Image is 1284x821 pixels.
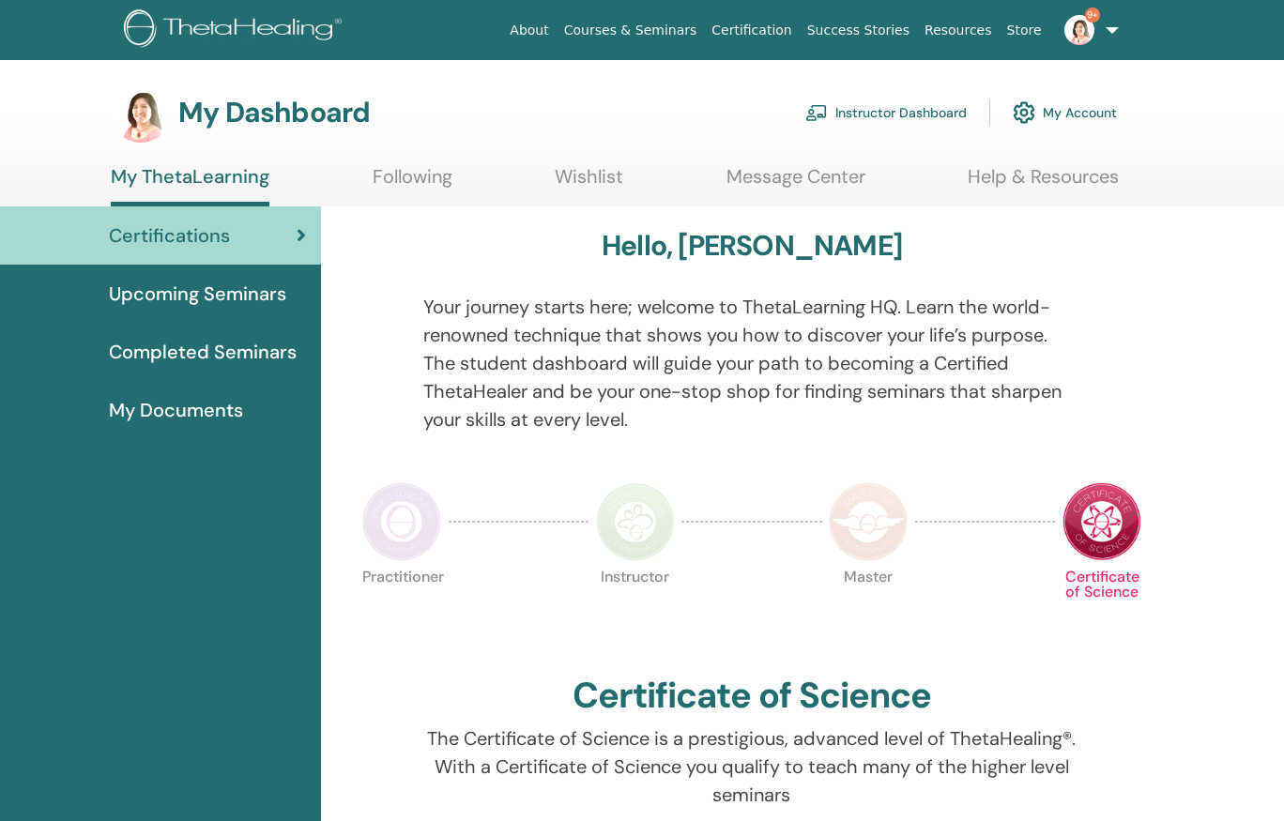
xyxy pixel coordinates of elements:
a: Wishlist [555,165,623,202]
img: default.jpg [1064,15,1094,45]
a: My ThetaLearning [111,165,269,206]
p: Your journey starts here; welcome to ThetaLearning HQ. Learn the world-renowned technique that sh... [423,293,1080,433]
a: Store [1000,13,1049,48]
span: Certifications [109,221,230,250]
a: About [502,13,556,48]
h3: Hello, [PERSON_NAME] [602,229,902,263]
span: Upcoming Seminars [109,280,286,308]
img: Certificate of Science [1062,482,1141,561]
p: The Certificate of Science is a prestigious, advanced level of ThetaHealing®. With a Certificate ... [423,724,1080,809]
a: Certification [704,13,799,48]
p: Certificate of Science [1062,570,1141,648]
img: logo.png [124,9,348,52]
a: Instructor Dashboard [805,92,967,133]
span: Completed Seminars [109,338,297,366]
a: Message Center [726,165,865,202]
a: Following [373,165,452,202]
a: Success Stories [800,13,917,48]
h3: My Dashboard [178,96,370,129]
h2: Certificate of Science [573,675,931,718]
a: Help & Resources [968,165,1119,202]
img: Master [829,482,908,561]
img: chalkboard-teacher.svg [805,104,828,121]
span: My Documents [109,396,243,424]
img: default.jpg [111,83,171,143]
p: Practitioner [362,570,441,648]
span: 9+ [1085,8,1100,23]
img: cog.svg [1013,97,1035,129]
a: My Account [1013,92,1117,133]
img: Instructor [596,482,675,561]
a: Resources [917,13,1000,48]
p: Instructor [596,570,675,648]
p: Master [829,570,908,648]
img: Practitioner [362,482,441,561]
a: Courses & Seminars [557,13,705,48]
